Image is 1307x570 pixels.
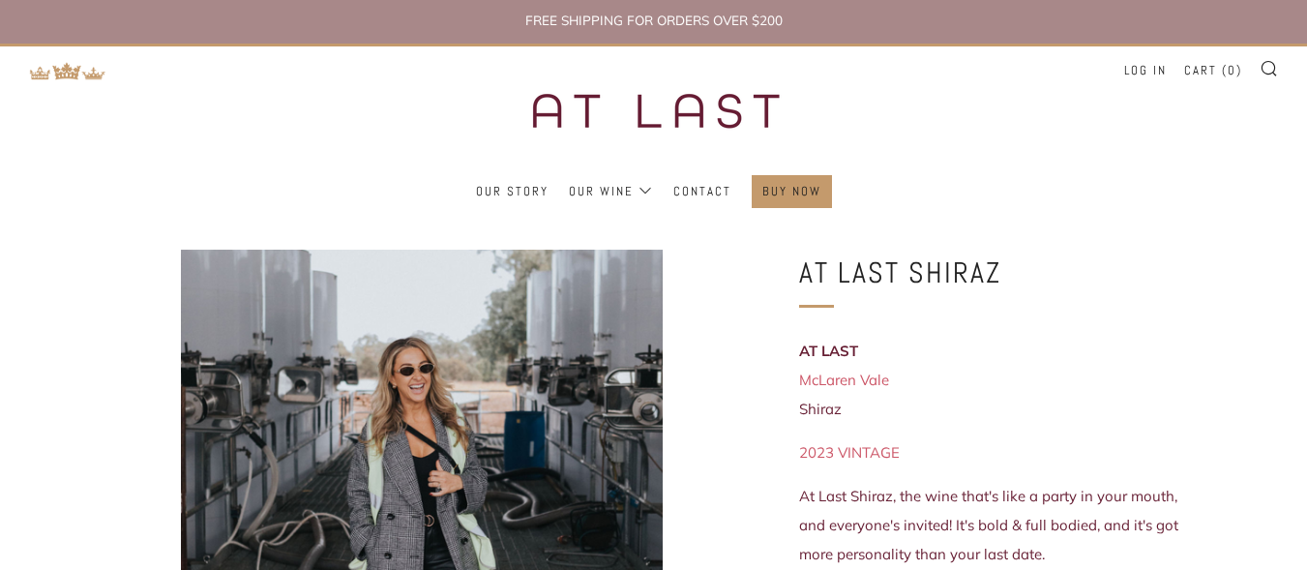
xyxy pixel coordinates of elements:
h1: At Last Shiraz [799,250,1205,296]
span: McLaren Vale [799,371,889,389]
a: Log in [1124,55,1167,86]
a: Buy Now [762,176,821,207]
img: Return to TKW Merchants [29,62,106,80]
span: 2023 VINTAGE [799,443,900,462]
a: Our Wine [569,176,653,207]
strong: AT LAST [799,342,858,360]
span: At Last Shiraz, the wine that's like a party in your mouth, and everyone's invited! It's bold & f... [799,487,1178,563]
a: Return to TKW Merchants [29,60,106,78]
span: Shiraz [799,400,842,418]
a: Contact [673,176,731,207]
a: Cart (0) [1184,55,1242,86]
a: Our Story [476,176,549,207]
img: three kings wine merchants [485,46,823,175]
span: 0 [1228,62,1236,78]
